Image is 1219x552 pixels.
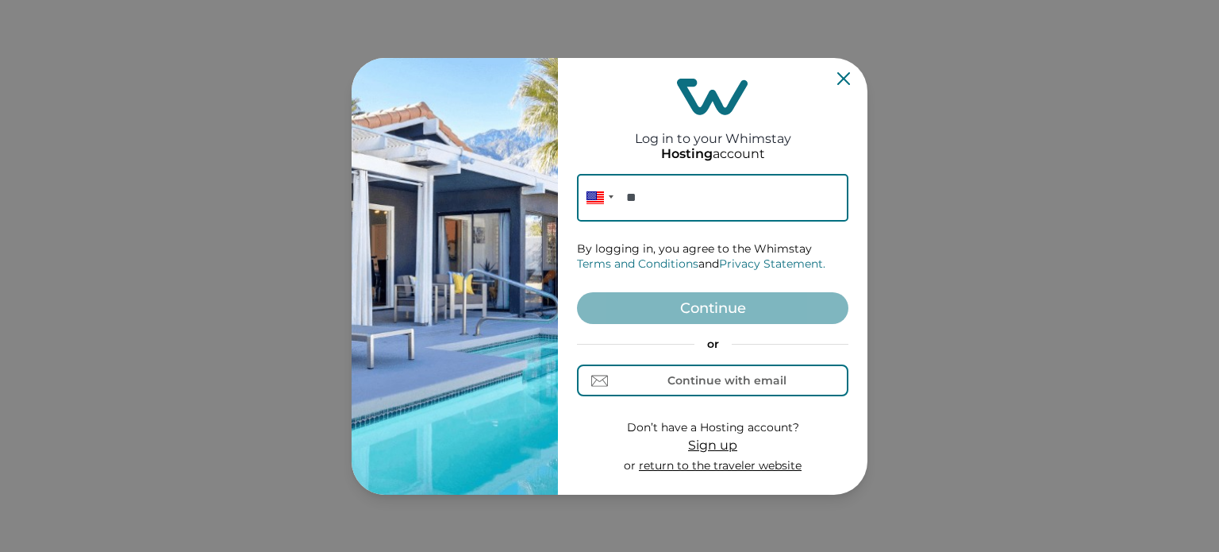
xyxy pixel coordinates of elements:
[635,115,791,146] h2: Log in to your Whimstay
[719,257,825,271] a: Privacy Statement.
[688,438,737,453] span: Sign up
[661,146,765,162] p: account
[352,58,558,495] img: auth-banner
[624,420,802,436] p: Don’t have a Hosting account?
[677,79,748,115] img: login-logo
[661,146,713,162] p: Hosting
[667,374,786,387] div: Continue with email
[577,365,848,396] button: Continue with email
[837,72,850,85] button: Close
[577,292,848,324] button: Continue
[624,458,802,474] p: or
[577,174,618,222] div: United States: + 1
[577,257,698,271] a: Terms and Conditions
[577,241,848,272] p: By logging in, you agree to the Whimstay and
[639,458,802,473] a: return to the traveler website
[577,337,848,353] p: or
